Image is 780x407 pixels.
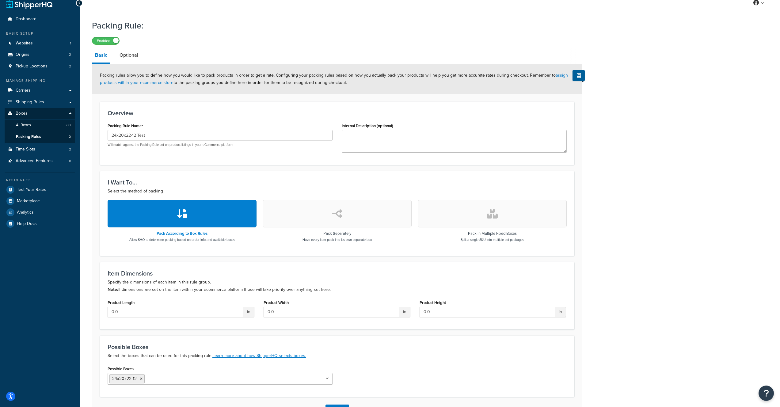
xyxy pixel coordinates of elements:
[16,41,33,46] span: Websites
[573,70,585,81] button: Show Help Docs
[759,386,774,401] button: Open Resource Center
[16,88,31,93] span: Carriers
[108,300,135,305] label: Product Length
[16,134,41,139] span: Packing Rules
[16,111,28,116] span: Boxes
[100,72,568,86] span: Packing rules allow you to define how you would like to pack products in order to get a rate. Con...
[5,120,75,131] a: AllBoxes583
[108,124,143,128] label: Packing Rule Name
[108,188,567,195] p: Select the method of packing
[5,218,75,229] a: Help Docs
[5,97,75,108] a: Shipping Rules
[69,52,71,57] span: 2
[108,143,333,147] p: Will match against the Packing Rule set on product listings in your eCommerce platform
[112,375,137,382] span: 24x20x22-12
[5,144,75,155] li: Time Slots
[5,155,75,167] a: Advanced Features11
[5,49,75,60] li: Origins
[69,134,71,139] span: 2
[108,279,567,293] p: Specify the dimensions of each item in this rule group. If dimensions are set on the item within ...
[420,300,446,305] label: Product Height
[108,179,567,186] h3: I Want To...
[116,48,141,63] a: Optional
[5,61,75,72] a: Pickup Locations2
[17,199,40,204] span: Marketplace
[212,352,306,359] a: Learn more about how ShipperHQ selects boxes.
[5,78,75,83] div: Manage Shipping
[17,210,34,215] span: Analytics
[92,37,119,44] label: Enabled
[108,286,118,293] b: Note:
[5,131,75,143] a: Packing Rules2
[243,307,254,317] span: in
[108,344,567,350] h3: Possible Boxes
[92,48,110,64] a: Basic
[16,17,36,22] span: Dashboard
[108,270,567,277] h3: Item Dimensions
[16,147,35,152] span: Time Slots
[5,184,75,195] a: Test Your Rates
[399,307,410,317] span: in
[5,31,75,36] div: Basic Setup
[5,38,75,49] a: Websites1
[5,108,75,143] li: Boxes
[108,110,567,116] h3: Overview
[69,64,71,69] span: 2
[129,237,235,242] p: Allow SHQ to determine packing based on order info and available boxes
[5,13,75,25] a: Dashboard
[70,41,71,46] span: 1
[5,144,75,155] a: Time Slots2
[69,147,71,152] span: 2
[264,300,289,305] label: Product Width
[129,231,235,236] h3: Pack According to Box Rules
[5,108,75,119] a: Boxes
[108,367,134,371] label: Possible Boxes
[5,85,75,96] a: Carriers
[5,49,75,60] a: Origins2
[5,155,75,167] li: Advanced Features
[16,64,48,69] span: Pickup Locations
[17,221,37,226] span: Help Docs
[5,207,75,218] a: Analytics
[64,123,71,128] span: 583
[17,187,46,192] span: Test Your Rates
[555,307,566,317] span: in
[461,237,524,242] p: Split a single SKU into multiple set packages
[69,158,71,164] span: 11
[5,61,75,72] li: Pickup Locations
[16,100,44,105] span: Shipping Rules
[16,52,29,57] span: Origins
[302,237,372,242] p: Have every item pack into it's own separate box
[16,123,31,128] span: All Boxes
[108,352,567,359] p: Select the boxes that can be used for this packing rule.
[5,177,75,183] div: Resources
[461,231,524,236] h3: Pack in Multiple Fixed Boxes
[16,158,53,164] span: Advanced Features
[5,196,75,207] a: Marketplace
[5,131,75,143] li: Packing Rules
[92,20,575,32] h1: Packing Rule:
[302,231,372,236] h3: Pack Separately
[5,38,75,49] li: Websites
[342,124,393,128] label: Internal Description (optional)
